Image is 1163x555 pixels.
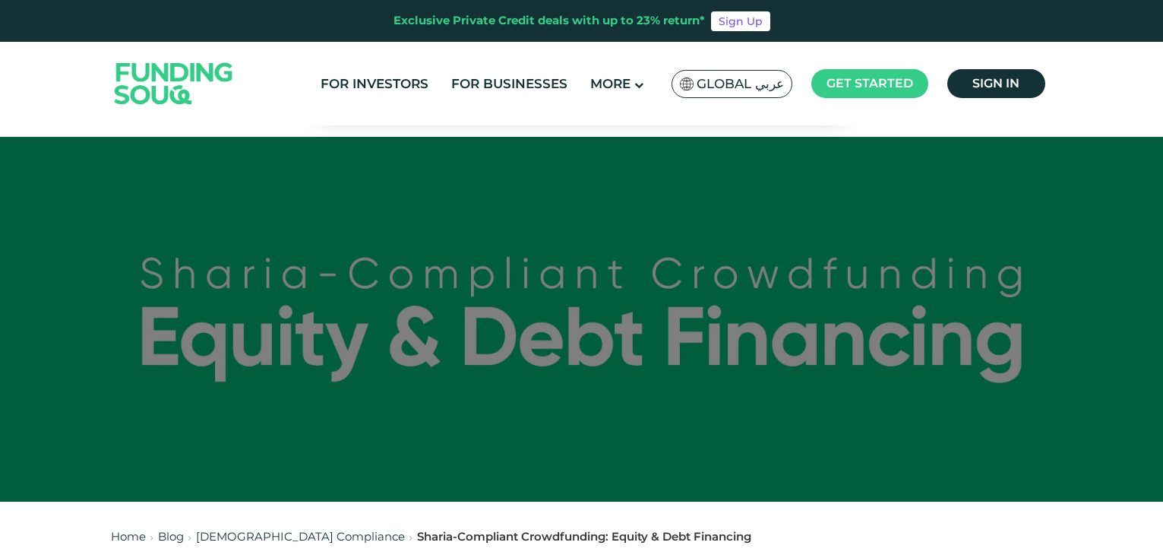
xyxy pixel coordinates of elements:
span: Global عربي [697,75,784,93]
div: Exclusive Private Credit deals with up to 23% return* [393,12,705,30]
a: Sign Up [711,11,770,31]
img: Logo [100,45,248,122]
a: Home [111,529,146,544]
img: SA Flag [680,78,694,90]
span: Sign in [972,76,1019,90]
div: Sharia-Compliant Crowdfunding: Equity & Debt Financing [417,528,751,546]
span: Get started [826,76,913,90]
a: Sign in [947,69,1045,98]
span: More [590,76,630,91]
a: Blog [158,529,184,544]
a: For Businesses [447,71,571,97]
a: For Investors [317,71,432,97]
a: [DEMOGRAPHIC_DATA] Compliance [196,529,405,544]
